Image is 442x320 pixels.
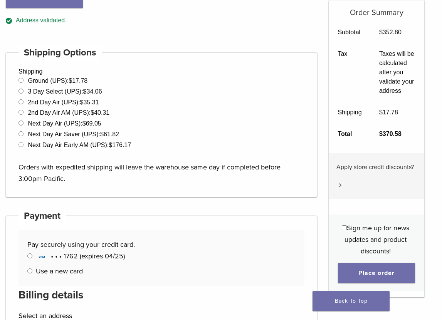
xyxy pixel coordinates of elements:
[18,286,304,304] h3: Billing details
[379,109,398,116] bdi: 17.78
[80,99,84,106] span: $
[27,239,296,250] p: Pay securely using your credit card.
[339,183,342,187] img: caret.svg
[36,267,83,275] label: Use a new card
[379,131,383,137] span: $
[100,131,119,137] bdi: 61.82
[28,88,102,95] label: 3 Day Select (UPS):
[83,88,87,95] span: $
[345,224,409,255] span: Sign me up for news updates and product discounts!
[18,150,304,184] p: Orders with expedited shipping will leave the warehouse same day if completed before 3:00pm Pacific.
[28,109,109,116] label: 2nd Day Air AM (UPS):
[82,120,101,127] bdi: 69.05
[336,163,414,171] span: Apply store credit discounts?
[100,131,104,137] span: $
[36,253,47,261] img: Visa
[91,109,94,116] span: $
[69,77,87,84] bdi: 17.78
[28,120,101,127] label: Next Day Air (UPS):
[83,88,102,95] bdi: 34.06
[18,44,102,62] h4: Shipping Options
[329,43,371,102] th: Tax
[80,99,99,106] bdi: 35.31
[329,102,371,123] th: Shipping
[69,77,72,84] span: $
[329,22,371,43] th: Subtotal
[6,16,317,25] div: Address validated.
[91,109,109,116] bdi: 40.31
[6,52,317,197] div: Shipping
[28,99,99,106] label: 2nd Day Air (UPS):
[338,263,415,283] button: Place order
[36,252,125,260] span: • • • 1762 (expires 04/25)
[379,29,402,35] bdi: 352.80
[28,77,87,84] label: Ground (UPS):
[379,29,383,35] span: $
[28,142,131,148] label: Next Day Air Early AM (UPS):
[329,0,424,17] h5: Order Summary
[370,43,424,102] td: Taxes will be calculated after you validate your address
[18,207,66,225] h4: Payment
[28,131,119,137] label: Next Day Air Saver (UPS):
[379,131,402,137] bdi: 370.58
[109,142,131,148] bdi: 176.17
[342,225,347,230] input: Sign me up for news updates and product discounts!
[82,120,86,127] span: $
[313,291,390,311] a: Back To Top
[329,123,371,145] th: Total
[109,142,112,148] span: $
[379,109,383,116] span: $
